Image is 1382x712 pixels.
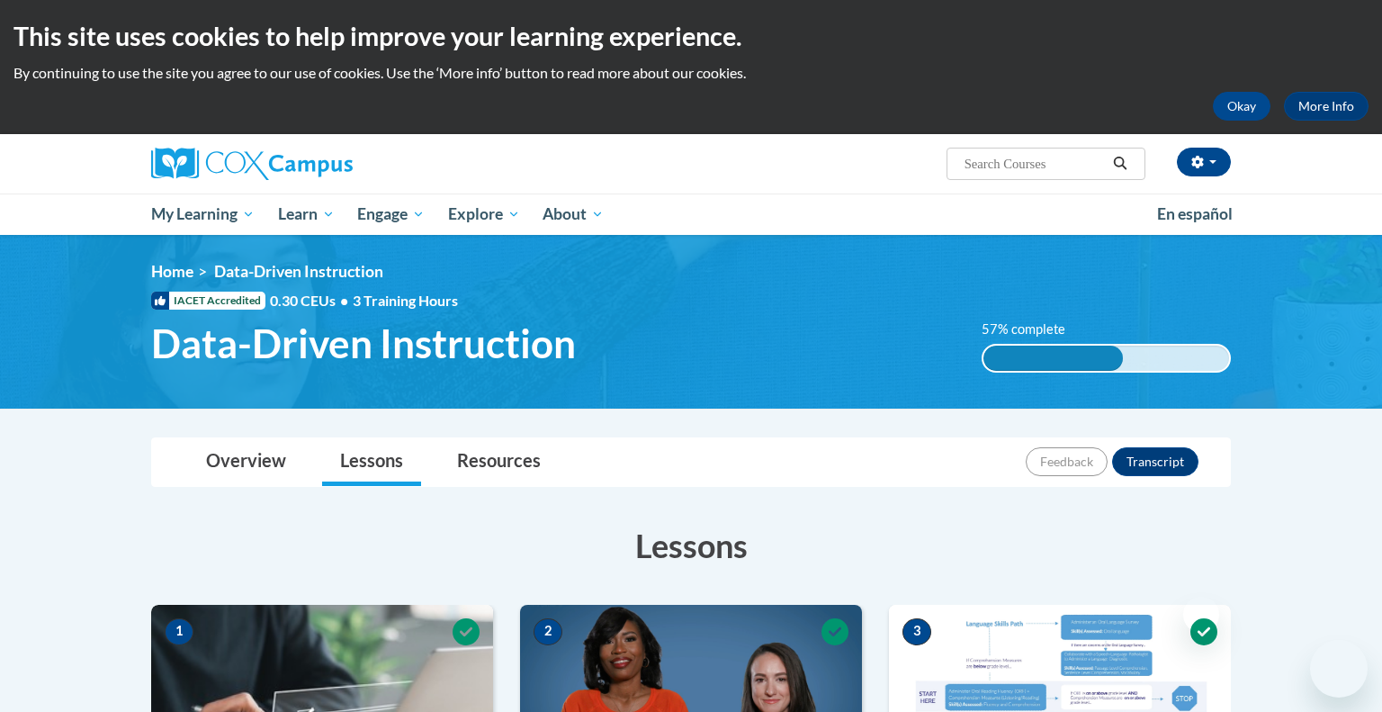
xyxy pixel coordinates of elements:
[151,320,576,367] span: Data-Driven Instruction
[1157,204,1233,223] span: En español
[436,194,532,235] a: Explore
[1177,148,1231,176] button: Account Settings
[13,63,1369,83] p: By continuing to use the site you agree to our use of cookies. Use the ‘More info’ button to read...
[543,203,604,225] span: About
[188,438,304,486] a: Overview
[278,203,335,225] span: Learn
[1107,153,1134,175] button: Search
[151,292,265,310] span: IACET Accredited
[165,618,193,645] span: 1
[266,194,346,235] a: Learn
[1145,195,1244,233] a: En español
[151,148,493,180] a: Cox Campus
[151,262,193,281] a: Home
[357,203,425,225] span: Engage
[1183,597,1219,633] iframe: Close message
[982,320,1085,339] label: 57% complete
[214,262,383,281] span: Data-Driven Instruction
[534,618,562,645] span: 2
[345,194,436,235] a: Engage
[439,438,559,486] a: Resources
[532,194,616,235] a: About
[1112,447,1198,476] button: Transcript
[270,291,353,311] span: 0.30 CEUs
[151,148,353,180] img: Cox Campus
[1213,92,1270,121] button: Okay
[353,292,458,309] span: 3 Training Hours
[340,292,348,309] span: •
[963,153,1107,175] input: Search Courses
[448,203,520,225] span: Explore
[139,194,266,235] a: My Learning
[124,194,1258,235] div: Main menu
[902,618,931,645] span: 3
[1284,92,1369,121] a: More Info
[151,523,1231,568] h3: Lessons
[13,18,1369,54] h2: This site uses cookies to help improve your learning experience.
[1310,640,1368,698] iframe: Button to launch messaging window
[322,438,421,486] a: Lessons
[1026,447,1108,476] button: Feedback
[151,203,255,225] span: My Learning
[983,346,1124,371] div: 57% complete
